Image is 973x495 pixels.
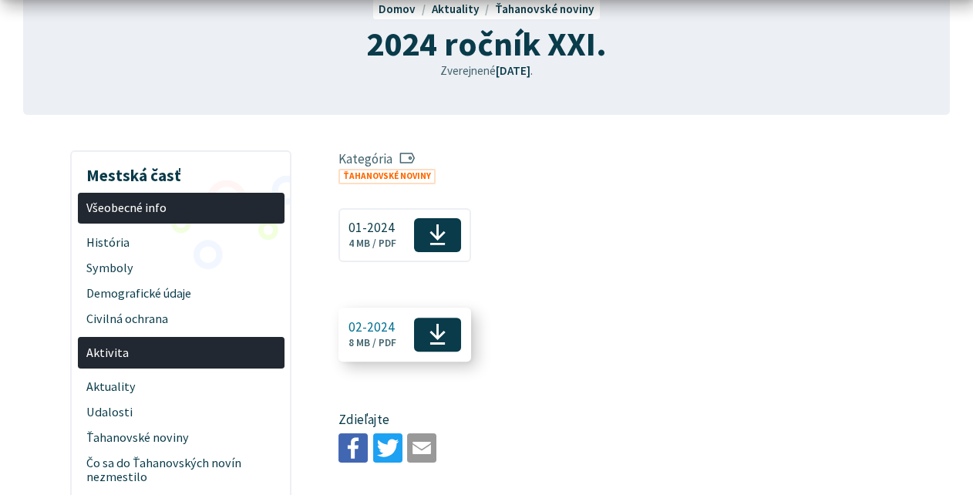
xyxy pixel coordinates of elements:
a: Ťahanovské noviny [338,169,436,185]
a: Všeobecné info [78,193,284,224]
a: Čo sa do Ťahanovských novín nezmestilo [78,450,284,490]
span: História [86,230,275,255]
span: Aktivita [86,340,275,365]
a: Ťahanovské noviny [495,2,594,16]
span: Udalosti [86,400,275,426]
img: Zdieľať na Twitteri [373,433,402,463]
span: Civilná ochrana [86,306,275,332]
a: Civilná ochrana [78,306,284,332]
p: Zverejnené . [70,62,903,80]
a: Aktuality [78,375,284,400]
p: Zdieľajte [338,410,859,430]
span: 8 MB / PDF [348,336,396,349]
a: Aktivita [78,337,284,369]
a: Demografické údaje [78,281,284,306]
a: Udalosti [78,400,284,426]
a: História [78,230,284,255]
span: Aktuality [86,375,275,400]
a: 02-20248 MB / PDF [338,308,471,362]
span: Demografické údaje [86,281,275,306]
a: Domov [379,2,431,16]
span: Symboly [86,255,275,281]
span: 02-2024 [348,320,396,335]
span: Ťahanovské noviny [86,426,275,451]
img: Zdieľať na Facebooku [338,433,368,463]
a: 01-20244 MB / PDF [338,208,471,262]
span: 4 MB / PDF [348,237,396,250]
img: Zdieľať e-mailom [407,433,436,463]
span: 2024 ročník XXI. [366,22,607,65]
span: 01-2024 [348,221,396,235]
a: Symboly [78,255,284,281]
span: Kategória [338,150,442,167]
a: Ťahanovské noviny [78,426,284,451]
span: Domov [379,2,416,16]
span: Všeobecné info [86,196,275,221]
h3: Mestská časť [78,154,284,187]
span: [DATE] [496,63,530,78]
a: Aktuality [432,2,495,16]
span: Aktuality [432,2,480,16]
span: Čo sa do Ťahanovských novín nezmestilo [86,450,275,490]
